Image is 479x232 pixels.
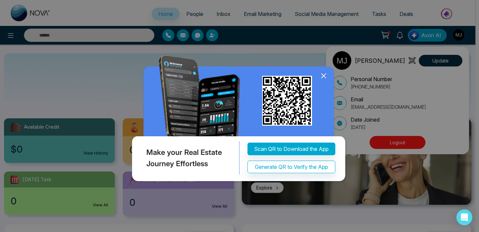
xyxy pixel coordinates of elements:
[247,143,335,156] button: Scan QR to Download the App
[456,209,472,225] div: Open Intercom Messenger
[262,76,312,126] img: qr_for_download_app.png
[130,142,239,175] div: Make your Real Estate Journey Effortless
[247,161,335,174] button: Generate QR to Verify the App
[130,55,349,184] img: QRModal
